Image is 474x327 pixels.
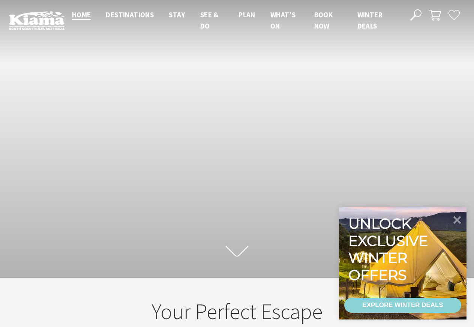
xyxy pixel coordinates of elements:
[169,10,185,19] span: Stay
[314,10,333,30] span: Book now
[72,10,91,19] span: Home
[200,10,219,30] span: See & Do
[64,9,402,32] nav: Main Menu
[270,10,295,30] span: What’s On
[106,10,154,19] span: Destinations
[344,298,461,313] a: EXPLORE WINTER DEALS
[348,215,431,283] div: Unlock exclusive winter offers
[9,11,64,30] img: Kiama Logo
[238,10,255,19] span: Plan
[357,10,382,30] span: Winter Deals
[362,298,443,313] div: EXPLORE WINTER DEALS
